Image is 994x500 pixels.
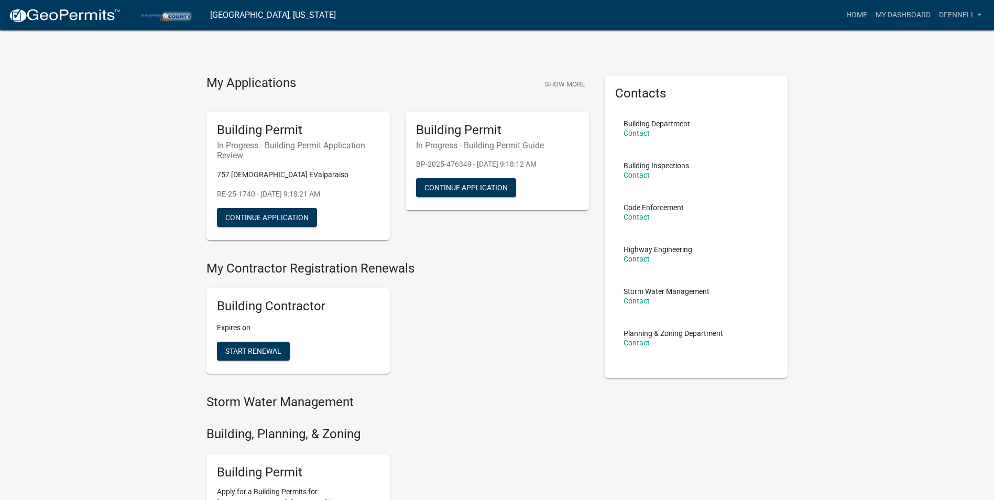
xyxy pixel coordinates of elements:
h5: Building Permit [217,123,379,138]
a: My Dashboard [871,5,935,25]
p: Expires on [217,322,379,333]
a: Contact [624,129,650,137]
h4: Building, Planning, & Zoning [206,427,589,442]
a: Contact [624,255,650,263]
h4: My Contractor Registration Renewals [206,261,589,276]
img: Porter County, Indiana [129,8,202,22]
button: Continue Application [217,208,317,227]
button: Continue Application [416,178,516,197]
p: Building Department [624,120,690,127]
a: Contact [624,297,650,305]
p: Building Inspections [624,162,689,169]
h5: Building Permit [217,465,379,480]
h4: My Applications [206,75,296,91]
p: Code Enforcement [624,204,684,211]
h5: Building Permit [416,123,578,138]
h6: In Progress - Building Permit Guide [416,140,578,150]
p: RE-25-1740 - [DATE] 9:18:21 AM [217,189,379,200]
p: Planning & Zoning Department [624,330,723,337]
h4: Storm Water Management [206,395,589,410]
a: [GEOGRAPHIC_DATA], [US_STATE] [210,6,336,24]
button: Start Renewal [217,342,290,361]
span: Start Renewal [225,347,281,355]
a: Home [842,5,871,25]
a: Contact [624,171,650,179]
h5: Contacts [615,86,778,101]
p: 757 [DEMOGRAPHIC_DATA] EValparaiso [217,169,379,180]
a: dfennell [935,5,986,25]
p: BP-2025-476349 - [DATE] 9:18:12 AM [416,159,578,170]
wm-registration-list-section: My Contractor Registration Renewals [206,261,589,383]
a: Contact [624,339,650,347]
a: Contact [624,213,650,221]
p: Storm Water Management [624,288,709,295]
h6: In Progress - Building Permit Application Review [217,140,379,160]
h5: Building Contractor [217,299,379,314]
p: Highway Engineering [624,246,692,253]
button: Show More [541,75,589,93]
